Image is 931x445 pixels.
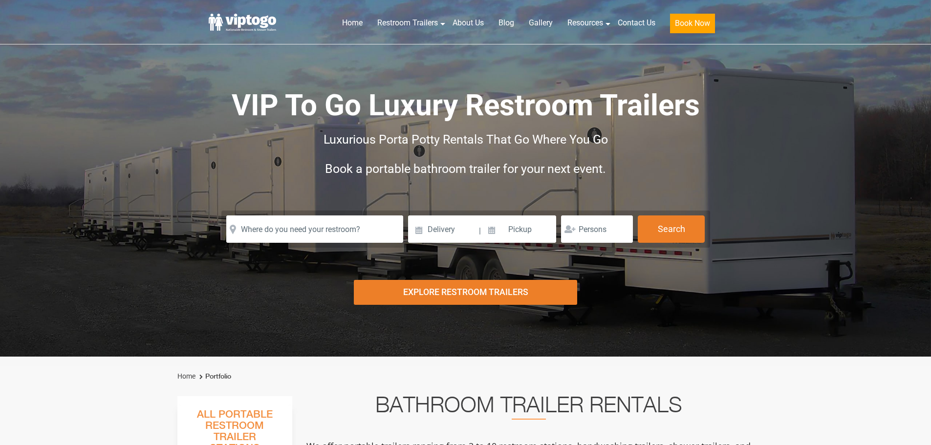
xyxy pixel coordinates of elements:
input: Where do you need your restroom? [226,215,403,243]
a: Blog [491,12,521,34]
a: Resources [560,12,610,34]
a: Contact Us [610,12,663,34]
button: Book Now [670,14,715,33]
a: Home [335,12,370,34]
a: Home [177,372,195,380]
a: Book Now [663,12,722,39]
li: Portfolio [197,371,231,382]
button: Search [638,215,705,243]
input: Delivery [408,215,478,243]
span: Luxurious Porta Potty Rentals That Go Where You Go [324,132,608,147]
input: Persons [561,215,633,243]
span: Book a portable bathroom trailer for your next event. [325,162,606,176]
div: Explore Restroom Trailers [354,280,577,305]
span: | [479,215,481,247]
span: VIP To Go Luxury Restroom Trailers [232,88,700,123]
a: Gallery [521,12,560,34]
a: About Us [445,12,491,34]
h2: Bathroom Trailer Rentals [305,396,752,420]
a: Restroom Trailers [370,12,445,34]
input: Pickup [482,215,557,243]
